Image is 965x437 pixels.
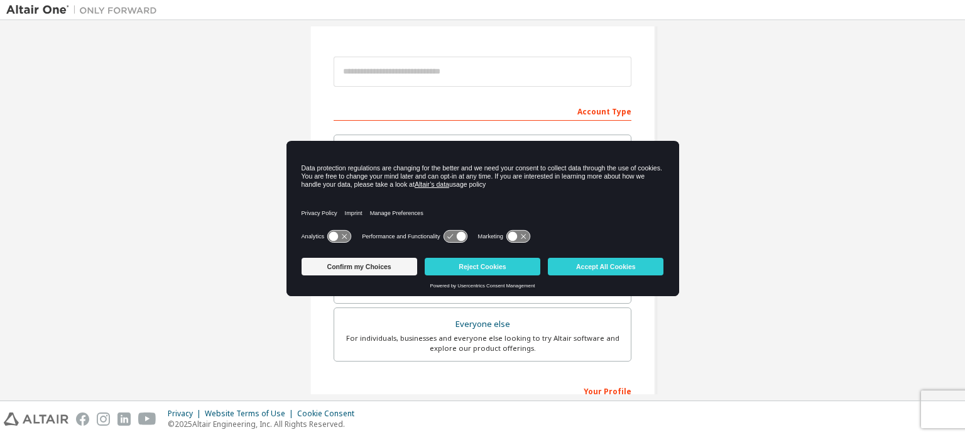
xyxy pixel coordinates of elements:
img: Altair One [6,4,163,16]
div: Website Terms of Use [205,409,297,419]
img: instagram.svg [97,412,110,426]
img: altair_logo.svg [4,412,68,426]
div: Everyone else [342,316,623,333]
img: linkedin.svg [117,412,131,426]
div: Account Type [334,101,631,121]
div: Privacy [168,409,205,419]
img: youtube.svg [138,412,156,426]
div: Your Profile [334,380,631,401]
p: © 2025 Altair Engineering, Inc. All Rights Reserved. [168,419,362,429]
img: facebook.svg [76,412,89,426]
div: Cookie Consent [297,409,362,419]
div: For individuals, businesses and everyone else looking to try Altair software and explore our prod... [342,333,623,353]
